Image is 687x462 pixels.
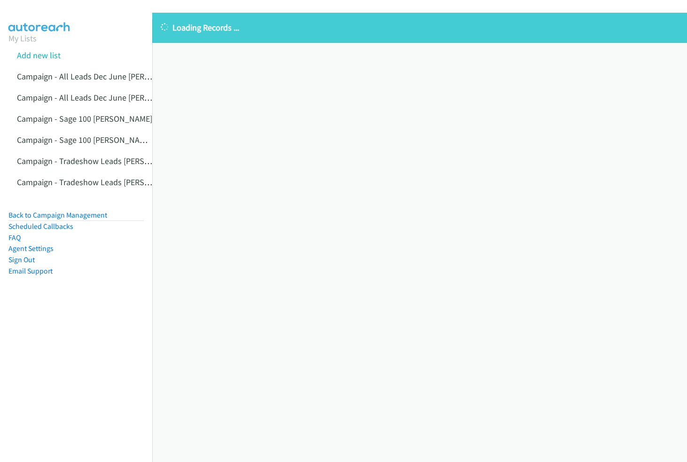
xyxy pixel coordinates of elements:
a: Email Support [8,266,53,275]
a: My Lists [8,33,37,44]
a: Back to Campaign Management [8,211,107,219]
p: Loading Records ... [161,21,679,34]
a: Campaign - All Leads Dec June [PERSON_NAME] Cloned [17,92,215,103]
a: Campaign - Sage 100 [PERSON_NAME] Cloned [17,134,180,145]
a: Campaign - Sage 100 [PERSON_NAME] [17,113,152,124]
a: Agent Settings [8,244,54,253]
a: Campaign - All Leads Dec June [PERSON_NAME] [17,71,187,82]
a: Add new list [17,50,61,61]
a: Scheduled Callbacks [8,222,73,231]
a: Campaign - Tradeshow Leads [PERSON_NAME] [17,156,183,166]
a: Sign Out [8,255,35,264]
a: FAQ [8,233,21,242]
a: Campaign - Tradeshow Leads [PERSON_NAME] Cloned [17,177,210,188]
